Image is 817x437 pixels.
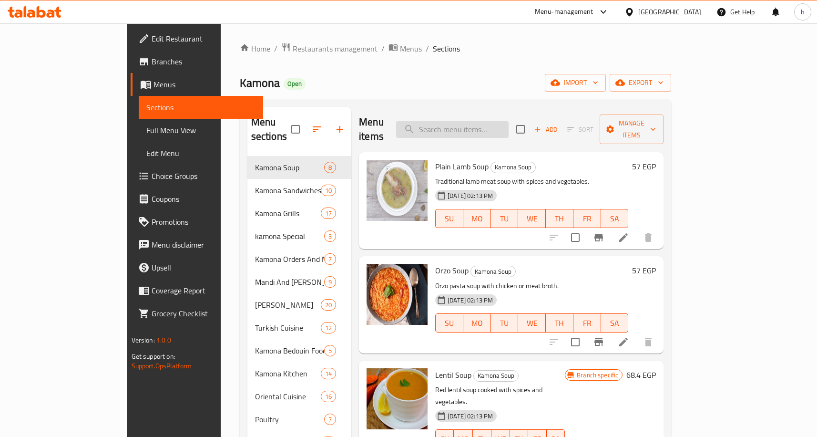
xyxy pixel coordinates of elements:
[321,209,336,218] span: 17
[293,43,378,54] span: Restaurants management
[240,42,672,55] nav: breadcrumb
[247,408,351,431] div: Poultry7
[324,414,336,425] div: items
[400,43,422,54] span: Menus
[359,115,385,144] h2: Menu items
[325,415,336,424] span: 7
[152,193,255,205] span: Coupons
[324,162,336,173] div: items
[396,121,509,138] input: search
[626,368,656,382] h6: 68.4 EGP
[637,226,660,249] button: delete
[255,391,321,402] div: Oriental Cuisine
[247,316,351,339] div: Turkish Cuisine12
[491,313,519,333] button: TU
[600,114,664,144] button: Manage items
[131,233,263,256] a: Menu disclaimer
[444,296,497,305] span: [DATE] 02:13 PM
[495,316,515,330] span: TU
[247,385,351,408] div: Oriental Cuisine16
[435,159,489,174] span: Plain Lamb Soup
[435,384,565,408] p: Red lentil soup cooked with spices and vegetables.
[617,77,664,89] span: export
[306,118,328,141] span: Sort sections
[255,208,321,219] span: Kamona Grills
[518,313,546,333] button: WE
[467,212,487,226] span: MO
[435,280,628,292] p: Orzo pasta soup with chicken or meat broth.
[511,119,531,139] span: Select section
[321,391,336,402] div: items
[325,346,336,355] span: 5
[247,156,351,179] div: Kamona Soup8
[255,414,324,425] span: Poultry
[324,230,336,242] div: items
[255,185,321,196] span: Kamona Sandwiches
[550,316,570,330] span: TH
[367,264,428,325] img: Orzo Soup
[467,316,487,330] span: MO
[433,43,460,54] span: Sections
[153,79,255,90] span: Menus
[577,316,597,330] span: FR
[435,368,471,382] span: Lentil Soup
[573,313,601,333] button: FR
[321,186,336,195] span: 10
[146,125,255,136] span: Full Menu View
[284,80,306,88] span: Open
[152,170,255,182] span: Choice Groups
[131,302,263,325] a: Grocery Checklist
[146,147,255,159] span: Edit Menu
[618,232,629,243] a: Edit menu item
[381,43,385,54] li: /
[367,368,428,429] img: Lentil Soup
[321,323,336,333] span: 12
[439,316,460,330] span: SU
[325,255,336,264] span: 7
[325,163,336,172] span: 8
[321,301,336,310] span: 20
[610,74,671,92] button: export
[533,124,559,135] span: Add
[321,185,336,196] div: items
[638,7,701,17] div: [GEOGRAPHIC_DATA]
[152,308,255,319] span: Grocery Checklist
[325,232,336,241] span: 3
[474,370,518,381] span: Kamona Soup
[565,228,585,248] span: Select to update
[490,162,536,173] div: Kamona Soup
[607,117,656,141] span: Manage items
[286,119,306,139] span: Select all sections
[463,313,491,333] button: MO
[131,256,263,279] a: Upsell
[565,332,585,352] span: Select to update
[587,226,610,249] button: Branch-specific-item
[471,266,515,277] span: Kamona Soup
[131,27,263,50] a: Edit Restaurant
[274,43,277,54] li: /
[131,50,263,73] a: Branches
[152,56,255,67] span: Branches
[255,230,324,242] span: kamona Special
[518,209,546,228] button: WE
[255,162,324,173] span: Kamona Soup
[324,276,336,288] div: items
[152,285,255,296] span: Coverage Report
[388,42,422,55] a: Menus
[491,209,519,228] button: TU
[552,77,598,89] span: import
[131,165,263,187] a: Choice Groups
[132,360,192,372] a: Support.OpsPlatform
[255,322,321,333] span: Turkish Cuisine
[132,334,155,346] span: Version:
[632,160,656,173] h6: 57 EGP
[321,369,336,378] span: 14
[573,209,601,228] button: FR
[435,176,628,187] p: Traditional lamb meat soup with spices and vegetables.
[255,345,324,356] span: Kamona Bedouin Food
[435,263,469,278] span: Orzo Soup
[247,225,351,248] div: kamona Special3
[247,179,351,202] div: Kamona Sandwiches10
